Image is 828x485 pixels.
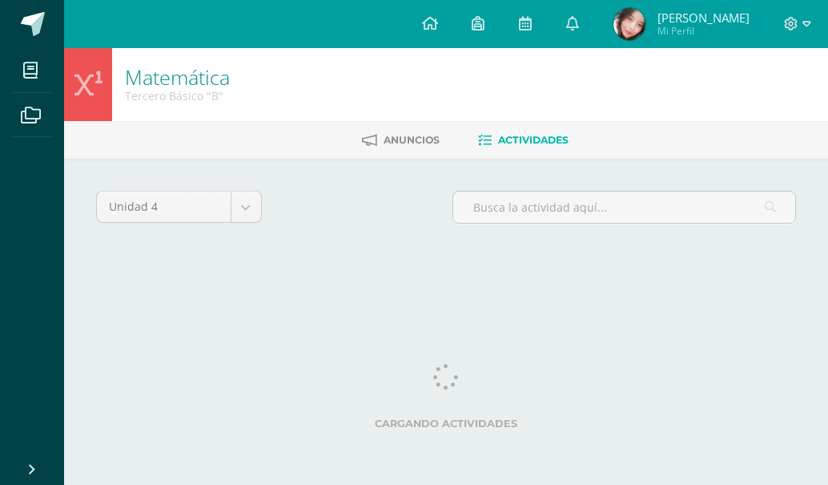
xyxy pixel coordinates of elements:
input: Busca la actividad aquí... [453,192,795,223]
span: Unidad 4 [109,192,219,222]
img: 59c952d780c3df83b2b3670953ef2851.png [613,8,645,40]
span: Anuncios [384,134,440,146]
div: Tercero Básico 'B' [125,88,230,103]
label: Cargando actividades [96,418,796,430]
span: [PERSON_NAME] [657,10,750,26]
h1: Matemática [125,66,230,88]
a: Anuncios [362,127,440,153]
span: Actividades [498,134,569,146]
a: Unidad 4 [97,192,261,222]
span: Mi Perfil [657,24,750,38]
a: Actividades [478,127,569,153]
a: Matemática [125,63,230,91]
